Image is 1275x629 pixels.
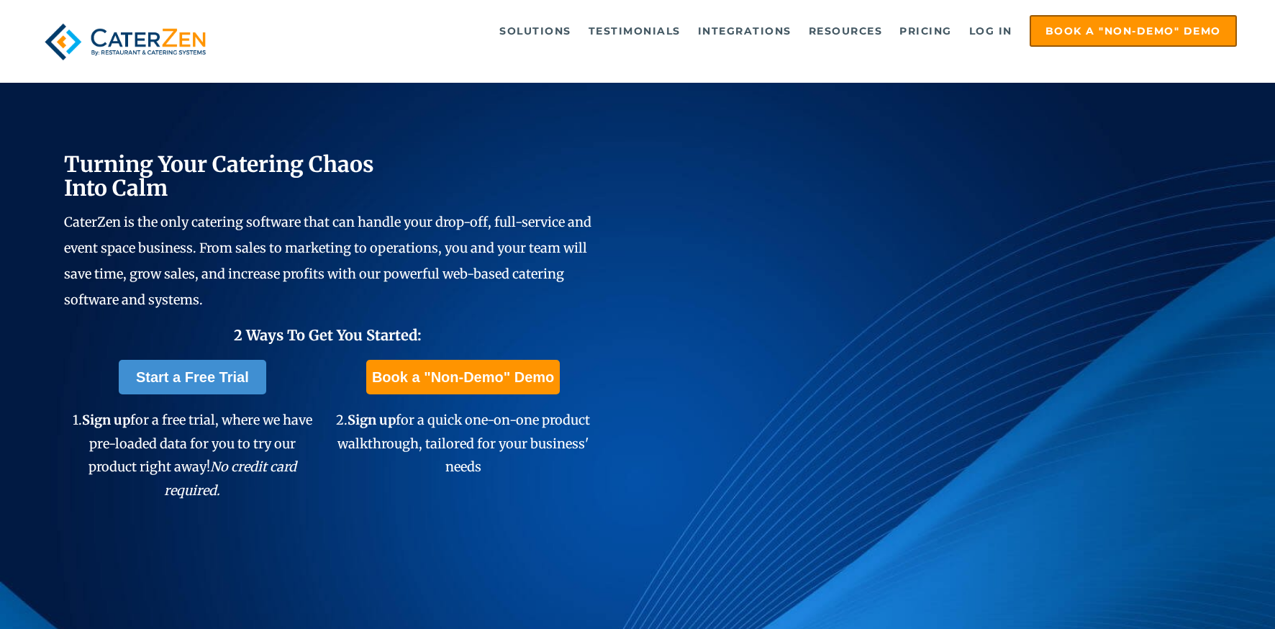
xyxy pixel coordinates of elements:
[581,17,688,45] a: Testimonials
[336,412,590,475] span: 2. for a quick one-on-one product walkthrough, tailored for your business' needs
[73,412,312,498] span: 1. for a free trial, where we have pre-loaded data for you to try our product right away!
[802,17,890,45] a: Resources
[492,17,578,45] a: Solutions
[234,326,422,344] span: 2 Ways To Get You Started:
[119,360,266,394] a: Start a Free Trial
[243,15,1237,47] div: Navigation Menu
[1030,15,1237,47] a: Book a "Non-Demo" Demo
[38,15,212,68] img: caterzen
[691,17,799,45] a: Integrations
[962,17,1020,45] a: Log in
[892,17,959,45] a: Pricing
[64,150,374,202] span: Turning Your Catering Chaos Into Calm
[64,214,591,308] span: CaterZen is the only catering software that can handle your drop-off, full-service and event spac...
[348,412,396,428] span: Sign up
[366,360,560,394] a: Book a "Non-Demo" Demo
[82,412,130,428] span: Sign up
[164,458,296,498] em: No credit card required.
